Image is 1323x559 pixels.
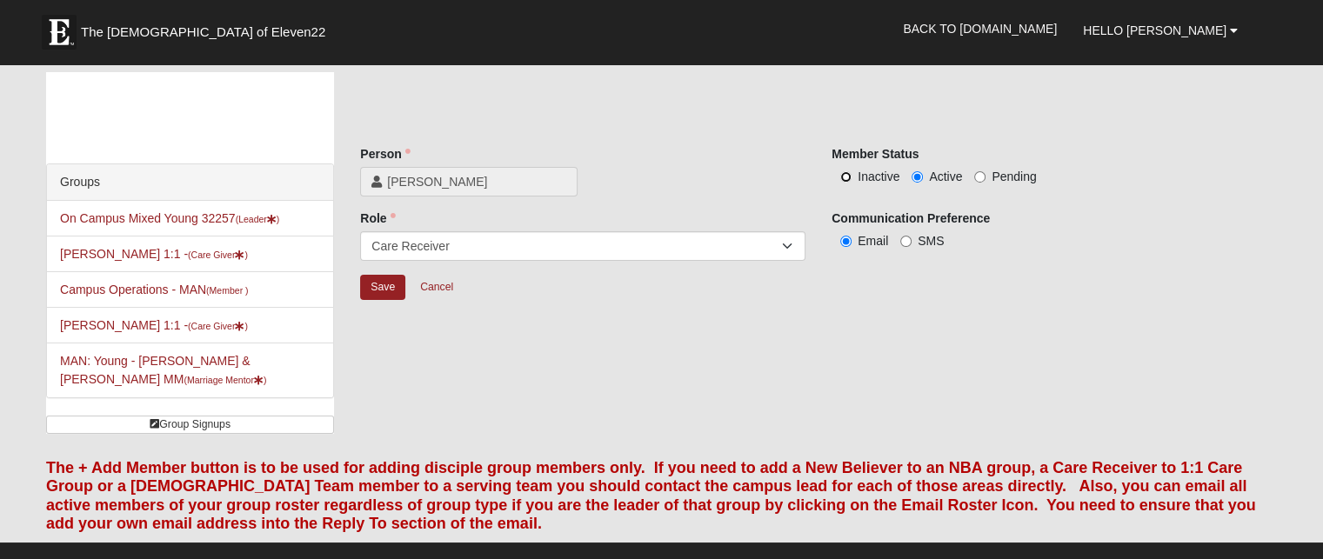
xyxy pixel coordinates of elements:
small: (Leader ) [236,214,280,224]
span: Active [929,170,962,183]
span: The [DEMOGRAPHIC_DATA] of Eleven22 [81,23,325,41]
div: Groups [47,164,333,201]
span: Email [858,234,888,248]
a: MAN: Young - [PERSON_NAME] & [PERSON_NAME] MM(Marriage Mentor) [60,354,266,386]
input: Alt+s [360,275,405,300]
input: Email [840,236,852,247]
small: (Member ) [206,285,248,296]
a: On Campus Mixed Young 32257(Leader) [60,211,279,225]
span: [PERSON_NAME] [387,173,566,190]
a: Group Signups [46,416,334,434]
label: Member Status [832,145,919,163]
input: Pending [974,171,986,183]
small: (Care Giver ) [188,321,248,331]
font: The + Add Member button is to be used for adding disciple group members only. If you need to add ... [46,459,1256,533]
input: Active [912,171,923,183]
label: Role [360,210,395,227]
img: Eleven22 logo [42,15,77,50]
small: (Marriage Mentor ) [184,375,266,385]
input: SMS [900,236,912,247]
a: [PERSON_NAME] 1:1 -(Care Giver) [60,247,248,261]
a: Hello [PERSON_NAME] [1070,9,1251,52]
span: Hello [PERSON_NAME] [1083,23,1226,37]
label: Communication Preference [832,210,990,227]
a: [PERSON_NAME] 1:1 -(Care Giver) [60,318,248,332]
span: SMS [918,234,944,248]
small: (Care Giver ) [188,250,248,260]
span: Inactive [858,170,899,183]
a: Campus Operations - MAN(Member ) [60,283,248,296]
a: The [DEMOGRAPHIC_DATA] of Eleven22 [33,6,381,50]
label: Person [360,145,410,163]
a: Back to [DOMAIN_NAME] [890,7,1070,50]
span: Pending [992,170,1036,183]
input: Inactive [840,171,852,183]
a: Cancel [409,274,464,301]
